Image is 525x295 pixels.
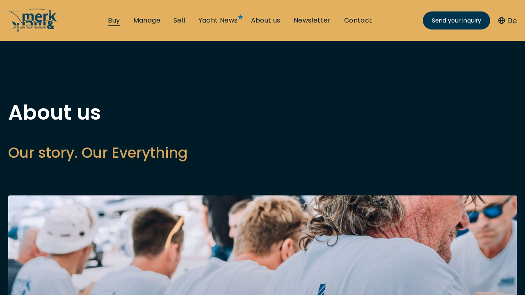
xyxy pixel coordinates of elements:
[108,16,120,25] a: Buy
[294,16,331,25] a: Newsletter
[133,16,160,25] a: Manage
[498,15,517,26] button: De
[173,16,185,25] a: Sell
[199,16,238,25] a: Yacht News
[423,11,490,29] a: Send your inquiry
[8,102,517,123] h1: About us
[8,143,517,163] h2: Our story. Our Everything
[344,16,372,25] a: Contact
[432,16,481,25] span: Send your inquiry
[251,16,281,25] a: About us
